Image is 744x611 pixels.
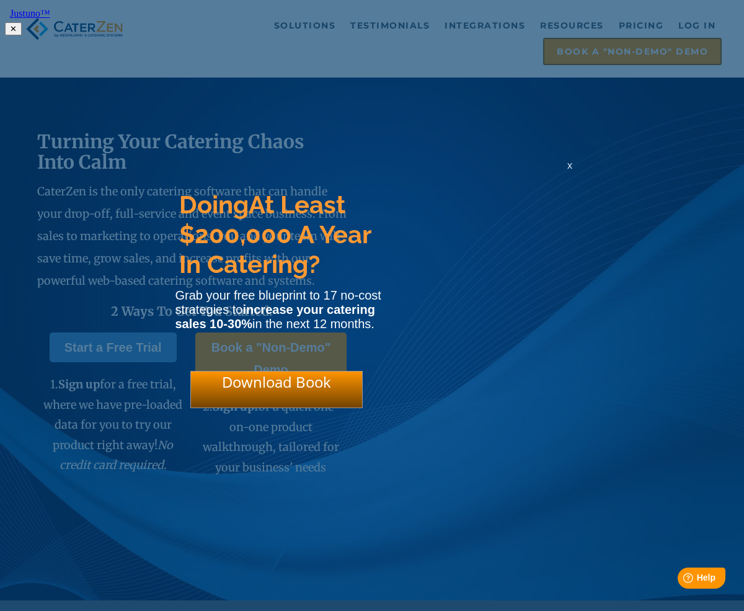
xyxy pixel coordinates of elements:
div: Download Book [190,371,363,408]
span: Doing [179,190,249,219]
div: x [560,159,580,184]
strong: increase your catering sales 10-30% [175,303,375,331]
span: x [567,159,572,171]
span: Download Book [222,372,331,392]
span: At Least $200,000 A Year In Catering? [179,190,371,279]
button: ✕ [5,22,22,35]
iframe: Help widget launcher [634,563,730,597]
span: Grab your free blueprint to 17 no-cost strategies to in the next 12 months. [175,288,381,331]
